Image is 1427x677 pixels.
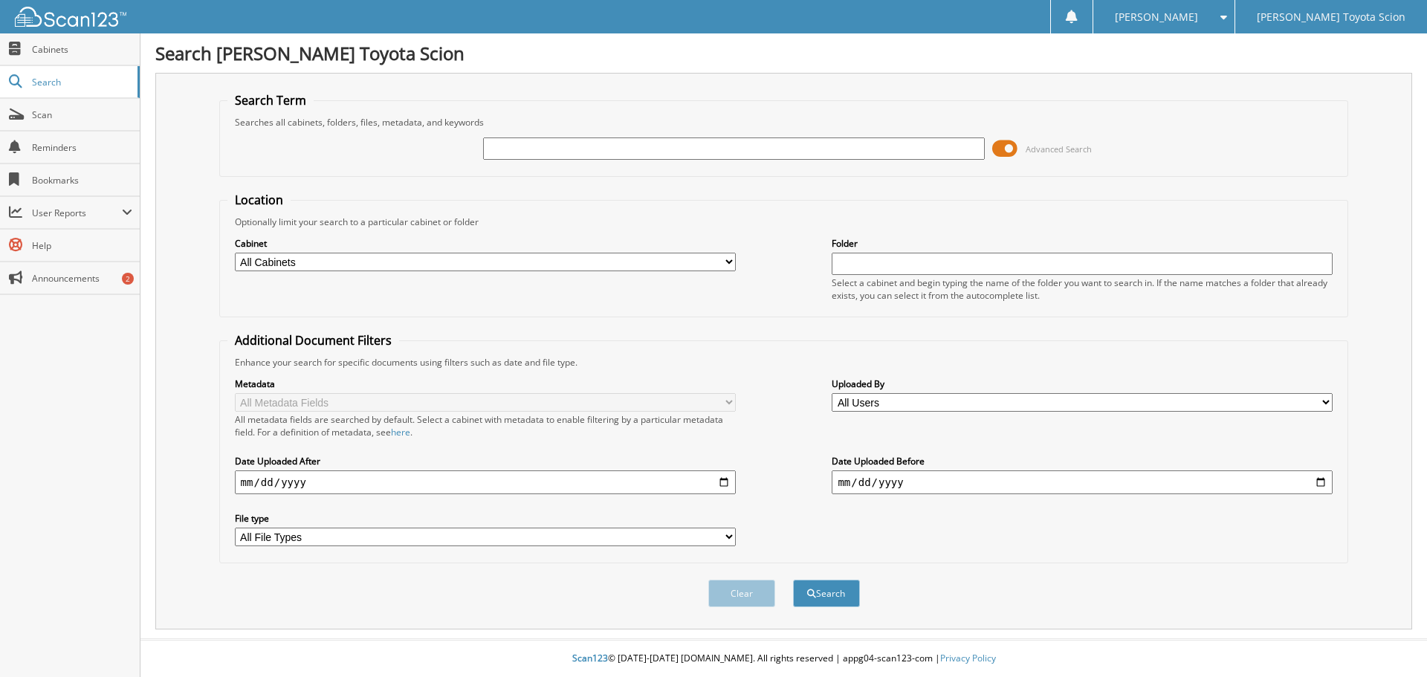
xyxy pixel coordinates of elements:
legend: Location [227,192,291,208]
legend: Search Term [227,92,314,108]
span: Advanced Search [1026,143,1092,155]
a: Privacy Policy [940,652,996,664]
div: Optionally limit your search to a particular cabinet or folder [227,216,1341,228]
a: here [391,426,410,438]
div: Enhance your search for specific documents using filters such as date and file type. [227,356,1341,369]
div: © [DATE]-[DATE] [DOMAIN_NAME]. All rights reserved | appg04-scan123-com | [140,641,1427,677]
span: Cabinets [32,43,132,56]
div: All metadata fields are searched by default. Select a cabinet with metadata to enable filtering b... [235,413,736,438]
label: Folder [832,237,1333,250]
h1: Search [PERSON_NAME] Toyota Scion [155,41,1412,65]
span: Bookmarks [32,174,132,187]
span: User Reports [32,207,122,219]
span: [PERSON_NAME] Toyota Scion [1257,13,1405,22]
label: Date Uploaded Before [832,455,1333,467]
label: Metadata [235,378,736,390]
span: Scan123 [572,652,608,664]
button: Search [793,580,860,607]
label: Cabinet [235,237,736,250]
div: 2 [122,273,134,285]
span: Scan [32,108,132,121]
span: Help [32,239,132,252]
span: Search [32,76,130,88]
label: File type [235,512,736,525]
input: end [832,470,1333,494]
input: start [235,470,736,494]
legend: Additional Document Filters [227,332,399,349]
button: Clear [708,580,775,607]
label: Uploaded By [832,378,1333,390]
span: [PERSON_NAME] [1115,13,1198,22]
label: Date Uploaded After [235,455,736,467]
div: Select a cabinet and begin typing the name of the folder you want to search in. If the name match... [832,276,1333,302]
img: scan123-logo-white.svg [15,7,126,27]
span: Announcements [32,272,132,285]
div: Searches all cabinets, folders, files, metadata, and keywords [227,116,1341,129]
span: Reminders [32,141,132,154]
